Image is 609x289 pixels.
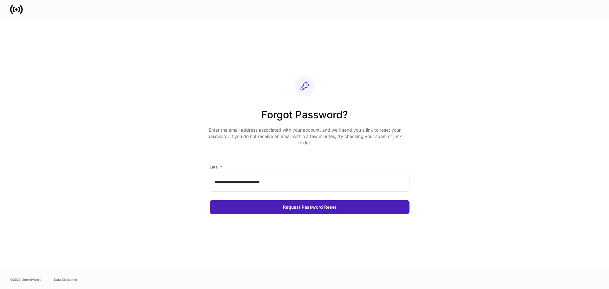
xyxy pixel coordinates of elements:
[10,277,41,282] span: © 2025 OneAdvisory
[210,164,222,170] h6: Email
[283,205,336,209] div: Request Password Reset
[205,108,404,127] h2: Forgot Password?
[54,277,77,282] a: Data Disclaimer
[210,200,409,214] button: Request Password Reset
[205,127,404,146] p: Enter the email address associated with your account, and we’ll send you a link to reset your pas...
